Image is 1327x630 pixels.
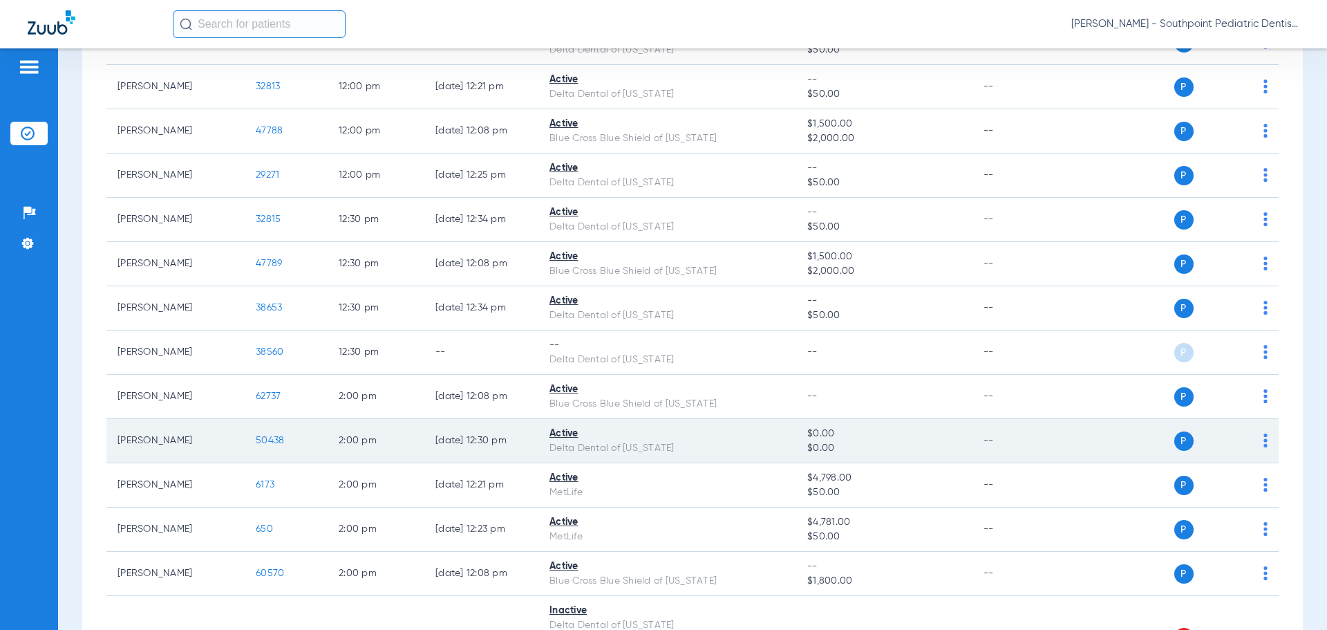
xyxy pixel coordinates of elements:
span: P [1174,254,1194,274]
div: MetLife [549,530,785,544]
td: [DATE] 12:25 PM [424,154,538,198]
span: 47789 [256,259,282,268]
td: [PERSON_NAME] [106,552,245,596]
span: P [1174,520,1194,539]
td: -- [972,508,1066,552]
div: Delta Dental of [US_STATE] [549,353,785,367]
td: -- [972,419,1066,463]
div: Active [549,471,785,485]
span: $4,781.00 [807,515,961,530]
span: $50.00 [807,308,961,323]
span: 6173 [256,480,274,490]
td: [PERSON_NAME] [106,375,245,419]
img: group-dot-blue.svg [1263,80,1268,93]
img: group-dot-blue.svg [1263,168,1268,182]
div: Blue Cross Blue Shield of [US_STATE] [549,264,785,279]
img: group-dot-blue.svg [1263,257,1268,270]
img: group-dot-blue.svg [1263,522,1268,536]
div: Active [549,117,785,131]
div: Active [549,250,785,264]
span: $2,000.00 [807,131,961,146]
td: -- [424,331,538,375]
span: 50438 [256,436,284,445]
div: Blue Cross Blue Shield of [US_STATE] [549,574,785,589]
div: Delta Dental of [US_STATE] [549,441,785,456]
span: $50.00 [807,220,961,234]
td: 2:00 PM [328,375,424,419]
span: P [1174,343,1194,362]
img: group-dot-blue.svg [1263,124,1268,138]
span: 29271 [256,170,279,180]
span: 38653 [256,303,282,313]
div: Chat Widget [1258,564,1327,630]
span: 62737 [256,391,281,401]
td: 2:00 PM [328,463,424,508]
div: Delta Dental of [US_STATE] [549,43,785,57]
td: -- [972,552,1066,596]
span: -- [807,559,961,574]
td: [DATE] 12:08 PM [424,242,538,286]
td: -- [972,154,1066,198]
img: group-dot-blue.svg [1263,212,1268,226]
img: group-dot-blue.svg [1263,345,1268,359]
div: Blue Cross Blue Shield of [US_STATE] [549,397,785,411]
td: -- [972,331,1066,375]
div: Delta Dental of [US_STATE] [549,308,785,323]
span: P [1174,210,1194,230]
td: 12:00 PM [328,109,424,154]
td: [DATE] 12:08 PM [424,109,538,154]
span: -- [807,205,961,220]
img: group-dot-blue.svg [1263,389,1268,403]
td: [DATE] 12:21 PM [424,65,538,109]
td: 12:30 PM [328,242,424,286]
td: [DATE] 12:34 PM [424,286,538,331]
td: [PERSON_NAME] [106,65,245,109]
span: $0.00 [807,441,961,456]
td: [DATE] 12:08 PM [424,552,538,596]
span: 47788 [256,126,283,136]
div: Active [549,205,785,220]
span: 38560 [256,347,283,357]
span: -- [807,73,961,87]
img: group-dot-blue.svg [1263,434,1268,447]
td: [DATE] 12:08 PM [424,375,538,419]
span: P [1174,166,1194,185]
div: Active [549,382,785,397]
div: Active [549,559,785,574]
td: [PERSON_NAME] [106,109,245,154]
span: $2,000.00 [807,264,961,279]
div: Delta Dental of [US_STATE] [549,176,785,190]
span: P [1174,476,1194,495]
span: P [1174,564,1194,584]
td: [DATE] 12:30 PM [424,419,538,463]
span: P [1174,122,1194,141]
td: 12:00 PM [328,65,424,109]
div: Active [549,427,785,441]
span: 60570 [256,568,284,578]
img: Zuub Logo [28,10,75,35]
span: -- [807,161,961,176]
div: Active [549,73,785,87]
td: -- [972,198,1066,242]
td: -- [972,109,1066,154]
td: -- [972,242,1066,286]
td: 12:30 PM [328,286,424,331]
span: $50.00 [807,43,961,57]
span: P [1174,299,1194,318]
img: Search Icon [180,18,192,30]
span: P [1174,77,1194,97]
span: $4,798.00 [807,471,961,485]
div: Blue Cross Blue Shield of [US_STATE] [549,131,785,146]
div: Delta Dental of [US_STATE] [549,87,785,102]
td: 12:30 PM [328,198,424,242]
span: -- [807,391,818,401]
div: Active [549,515,785,530]
span: -- [807,347,818,357]
td: [PERSON_NAME] [106,463,245,508]
td: [PERSON_NAME] [106,242,245,286]
span: 32813 [256,82,280,91]
td: 12:30 PM [328,331,424,375]
td: [PERSON_NAME] [106,331,245,375]
td: -- [972,375,1066,419]
img: group-dot-blue.svg [1263,301,1268,315]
